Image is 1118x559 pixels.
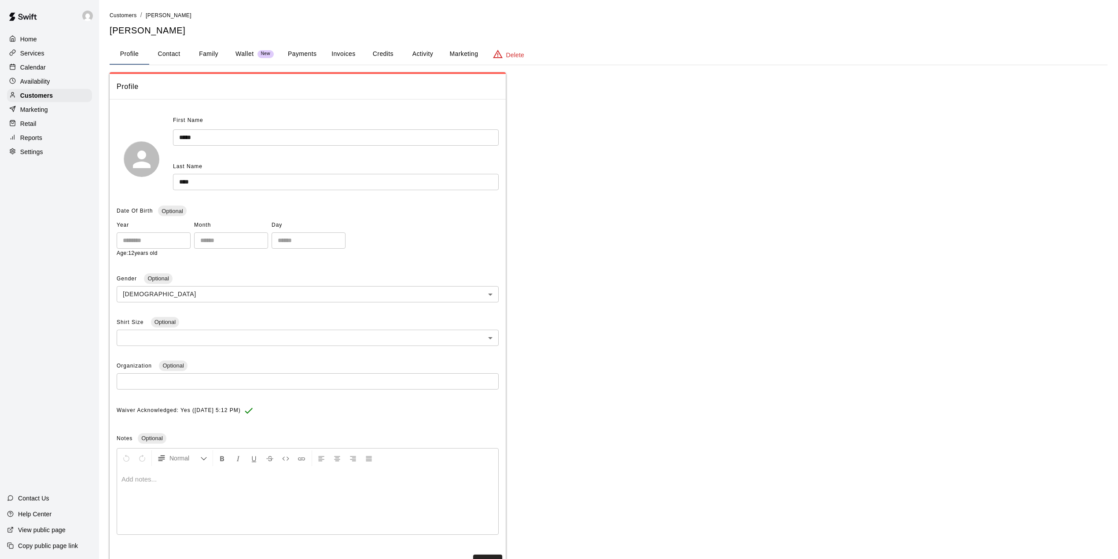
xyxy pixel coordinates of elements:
a: Reports [7,131,92,144]
a: Availability [7,75,92,88]
p: Reports [20,133,42,142]
span: Month [194,218,268,232]
span: Day [272,218,346,232]
span: Date Of Birth [117,208,153,214]
button: Undo [119,450,134,466]
span: Normal [169,454,200,463]
button: Payments [281,44,324,65]
p: Home [20,35,37,44]
button: Formatting Options [154,450,211,466]
span: Customers [110,12,137,18]
button: Format Underline [246,450,261,466]
a: Settings [7,145,92,158]
a: Services [7,47,92,60]
p: Wallet [235,49,254,59]
span: Waiver Acknowledged: Yes ([DATE] 5:12 PM) [117,404,241,418]
button: Profile [110,44,149,65]
button: Marketing [442,44,485,65]
a: Calendar [7,61,92,74]
div: basic tabs example [110,44,1107,65]
a: Customers [110,11,137,18]
span: Optional [159,362,187,369]
button: Family [189,44,228,65]
button: Credits [363,44,403,65]
button: Redo [135,450,150,466]
img: Joe Florio [82,11,93,21]
p: Contact Us [18,494,49,503]
a: Retail [7,117,92,130]
p: Customers [20,91,53,100]
button: Right Align [346,450,360,466]
span: Gender [117,276,139,282]
p: Copy public page link [18,541,78,550]
a: Marketing [7,103,92,116]
button: Format Bold [215,450,230,466]
button: Insert Link [294,450,309,466]
p: Help Center [18,510,51,519]
span: Profile [117,81,499,92]
span: Year [117,218,191,232]
div: [DEMOGRAPHIC_DATA] [117,286,499,302]
p: Calendar [20,63,46,72]
button: Center Align [330,450,345,466]
p: View public page [18,526,66,534]
span: Optional [144,275,172,282]
a: Home [7,33,92,46]
p: Settings [20,147,43,156]
span: Last Name [173,163,202,169]
div: Joe Florio [81,7,99,25]
span: Age: 12 years old [117,250,158,256]
p: Retail [20,119,37,128]
button: Insert Code [278,450,293,466]
button: Invoices [324,44,363,65]
p: Delete [506,51,524,59]
button: Format Strikethrough [262,450,277,466]
span: Optional [151,319,179,325]
p: Availability [20,77,50,86]
nav: breadcrumb [110,11,1107,20]
li: / [140,11,142,20]
span: Optional [158,208,186,214]
a: Customers [7,89,92,102]
span: [PERSON_NAME] [146,12,191,18]
span: Optional [138,435,166,441]
span: New [257,51,274,57]
button: Format Italics [231,450,246,466]
button: Justify Align [361,450,376,466]
button: Left Align [314,450,329,466]
p: Marketing [20,105,48,114]
span: First Name [173,114,203,128]
p: Services [20,49,44,58]
span: Organization [117,363,154,369]
h5: [PERSON_NAME] [110,25,1107,37]
button: Contact [149,44,189,65]
span: Shirt Size [117,319,146,325]
button: Activity [403,44,442,65]
span: Notes [117,435,132,441]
